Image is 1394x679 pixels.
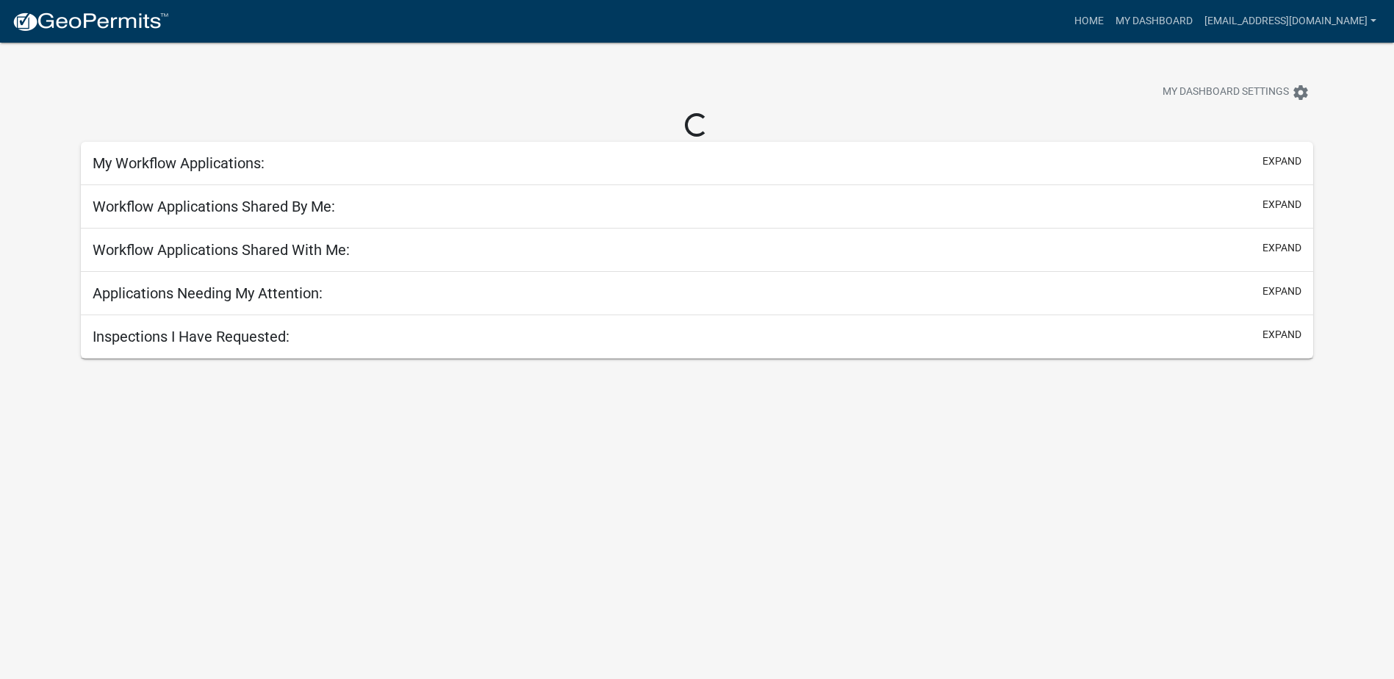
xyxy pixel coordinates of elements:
[1262,154,1301,169] button: expand
[93,328,290,345] h5: Inspections I Have Requested:
[1262,197,1301,212] button: expand
[1292,84,1309,101] i: settings
[1151,78,1321,107] button: My Dashboard Settingssettings
[1163,84,1289,101] span: My Dashboard Settings
[1262,327,1301,342] button: expand
[93,154,265,172] h5: My Workflow Applications:
[93,198,335,215] h5: Workflow Applications Shared By Me:
[1262,284,1301,299] button: expand
[93,284,323,302] h5: Applications Needing My Attention:
[93,241,350,259] h5: Workflow Applications Shared With Me:
[1068,7,1110,35] a: Home
[1199,7,1382,35] a: [EMAIL_ADDRESS][DOMAIN_NAME]
[1262,240,1301,256] button: expand
[1110,7,1199,35] a: My Dashboard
